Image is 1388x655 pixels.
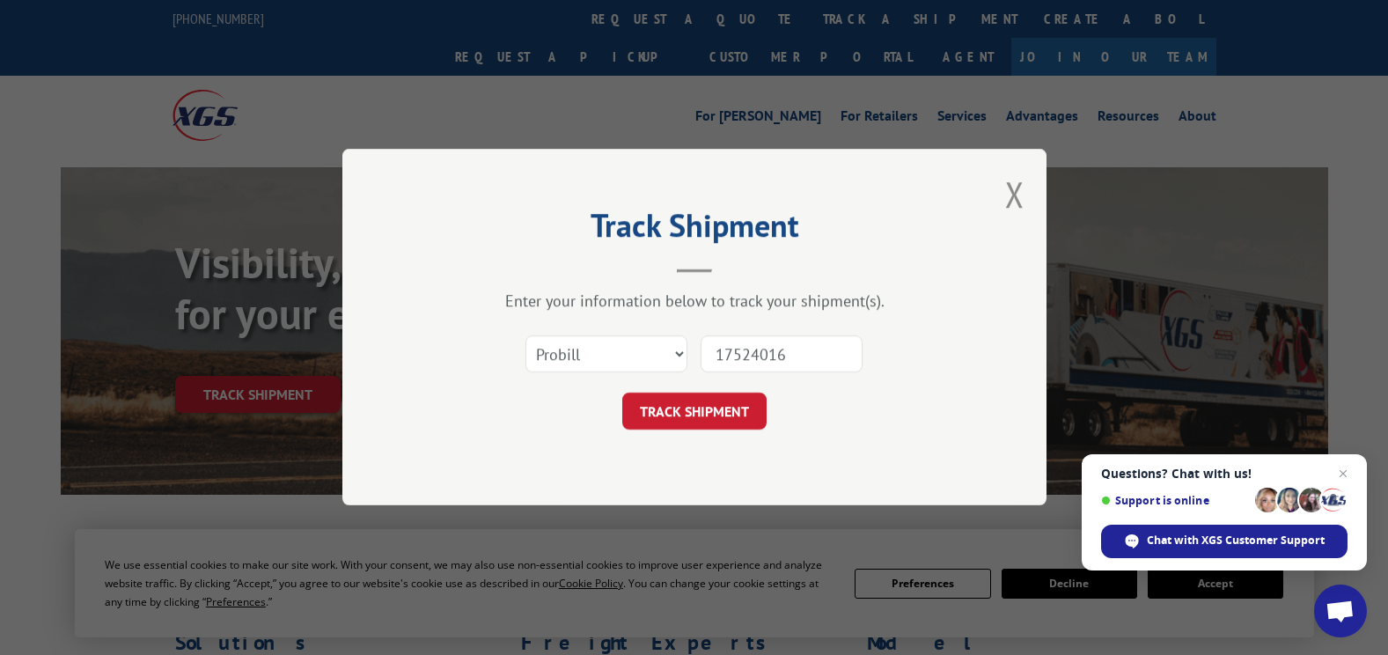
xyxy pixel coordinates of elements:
input: Number(s) [701,336,863,373]
span: Questions? Chat with us! [1101,467,1348,481]
div: Chat with XGS Customer Support [1101,525,1348,558]
span: Chat with XGS Customer Support [1147,533,1325,548]
span: Close chat [1333,463,1354,484]
button: TRACK SHIPMENT [622,394,767,431]
h2: Track Shipment [430,213,958,247]
span: Support is online [1101,494,1249,507]
button: Close modal [1005,171,1024,217]
div: Open chat [1314,585,1367,637]
div: Enter your information below to track your shipment(s). [430,291,958,312]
